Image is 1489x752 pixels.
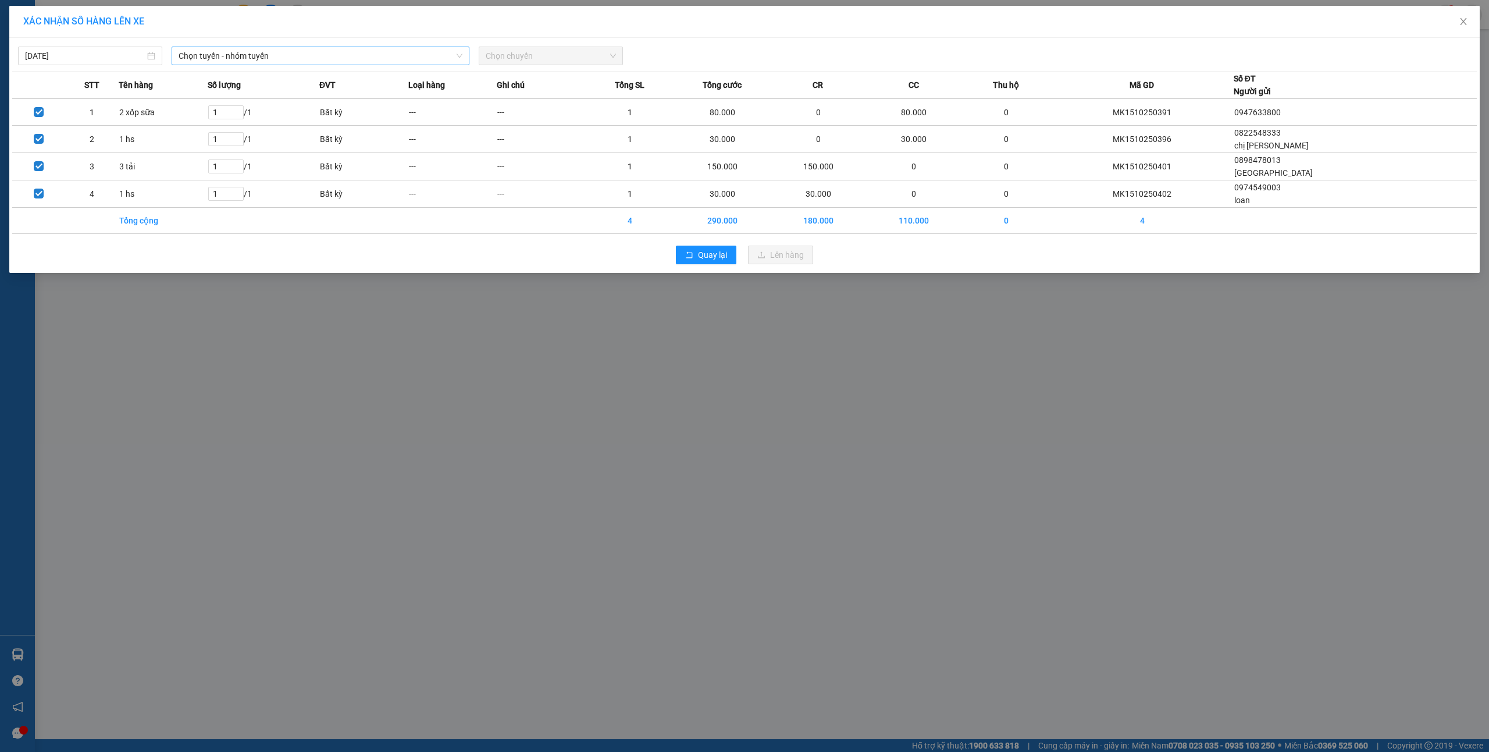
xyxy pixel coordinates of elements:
td: 30.000 [770,180,866,208]
span: 0947633800 [1234,108,1281,117]
span: loan [1234,196,1250,205]
td: 0 [770,126,866,153]
td: 80.000 [866,99,962,126]
span: Gửi hàng [GEOGRAPHIC_DATA]: Hotline: [7,34,119,75]
span: Tên hàng [119,79,153,91]
td: 150.000 [770,153,866,180]
td: 1 [586,180,675,208]
td: --- [497,153,586,180]
td: 0 [962,153,1051,180]
span: Chọn chuyến [486,47,616,65]
td: 110.000 [866,208,962,234]
td: 4 [586,208,675,234]
span: ĐVT [319,79,336,91]
td: / 1 [208,126,319,153]
td: 0 [770,99,866,126]
span: Chọn tuyến - nhóm tuyến [179,47,462,65]
td: 1 [66,99,119,126]
td: 30.000 [866,126,962,153]
span: CR [813,79,823,91]
td: --- [497,126,586,153]
td: 3 [66,153,119,180]
span: STT [84,79,99,91]
td: 150.000 [674,153,770,180]
span: Loại hàng [408,79,445,91]
span: Mã GD [1130,79,1154,91]
td: 1 hs [119,126,208,153]
span: Số lượng [208,79,241,91]
span: 0898478013 [1234,155,1281,165]
td: --- [497,180,586,208]
td: Tổng cộng [119,208,208,234]
span: rollback [685,251,693,260]
span: down [456,52,463,59]
td: 0 [962,99,1051,126]
td: --- [497,99,586,126]
td: 4 [66,180,119,208]
td: Bất kỳ [319,126,408,153]
span: [GEOGRAPHIC_DATA] [1234,168,1313,178]
td: --- [408,126,497,153]
td: 2 xốp sữa [119,99,208,126]
span: Gửi hàng Hạ Long: Hotline: [12,78,113,109]
button: rollbackQuay lại [676,246,736,264]
span: Tổng cước [703,79,742,91]
input: 15/10/2025 [25,49,145,62]
span: Tổng SL [615,79,644,91]
td: 0 [962,126,1051,153]
td: 0 [866,180,962,208]
span: Thu hộ [993,79,1019,91]
span: 0974549003 [1234,183,1281,192]
td: Bất kỳ [319,99,408,126]
span: CC [909,79,919,91]
td: MK1510250401 [1050,153,1233,180]
td: 30.000 [674,180,770,208]
td: MK1510250402 [1050,180,1233,208]
td: 1 [586,153,675,180]
strong: Công ty TNHH Phúc Xuyên [14,6,111,31]
td: --- [408,180,497,208]
span: close [1459,17,1468,26]
td: 80.000 [674,99,770,126]
td: 290.000 [674,208,770,234]
td: MK1510250391 [1050,99,1233,126]
td: --- [408,153,497,180]
td: 4 [1050,208,1233,234]
strong: 0888 827 827 - 0848 827 827 [26,55,118,75]
td: 0 [962,180,1051,208]
td: / 1 [208,153,319,180]
td: 1 [586,126,675,153]
td: 180.000 [770,208,866,234]
td: Bất kỳ [319,180,408,208]
span: XÁC NHẬN SỐ HÀNG LÊN XE [23,16,144,27]
button: uploadLên hàng [748,246,813,264]
div: Số ĐT Người gửi [1234,72,1271,98]
td: 0 [866,153,962,180]
td: 0 [962,208,1051,234]
span: Quay lại [698,249,727,261]
button: Close [1447,6,1480,38]
td: / 1 [208,180,319,208]
strong: 024 3236 3236 - [8,44,119,65]
td: 2 [66,126,119,153]
td: 3 tải [119,153,208,180]
td: 30.000 [674,126,770,153]
td: Bất kỳ [319,153,408,180]
td: MK1510250396 [1050,126,1233,153]
span: chị [PERSON_NAME] [1234,141,1309,150]
td: 1 [586,99,675,126]
span: 0822548333 [1234,128,1281,137]
td: --- [408,99,497,126]
td: / 1 [208,99,319,126]
span: Ghi chú [497,79,525,91]
td: 1 hs [119,180,208,208]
